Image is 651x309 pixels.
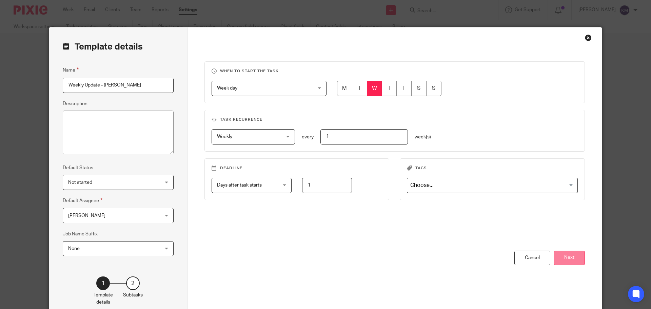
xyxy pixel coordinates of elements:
label: Name [63,66,79,74]
label: Default Status [63,165,93,171]
div: 2 [126,276,140,290]
p: every [302,134,314,140]
h3: Task recurrence [212,117,578,122]
h2: Template details [63,41,143,53]
span: Week day [217,86,237,91]
h3: When to start the task [212,69,578,74]
button: Next [554,251,585,265]
div: Cancel [514,251,550,265]
label: Default Assignee [63,197,102,205]
div: Close this dialog window [585,34,592,41]
div: Search for option [407,178,578,193]
h3: Tags [407,166,578,171]
label: Job Name Suffix [63,231,98,237]
span: Weekly [217,134,232,139]
div: 1 [96,276,110,290]
span: Days after task starts [217,183,262,188]
span: Not started [68,180,92,185]
p: Subtasks [123,292,143,298]
span: [PERSON_NAME] [68,213,105,218]
input: Search for option [408,179,574,191]
span: None [68,246,80,251]
span: week(s) [415,135,431,139]
p: Template details [94,292,113,306]
label: Description [63,100,87,107]
h3: Deadline [212,166,382,171]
